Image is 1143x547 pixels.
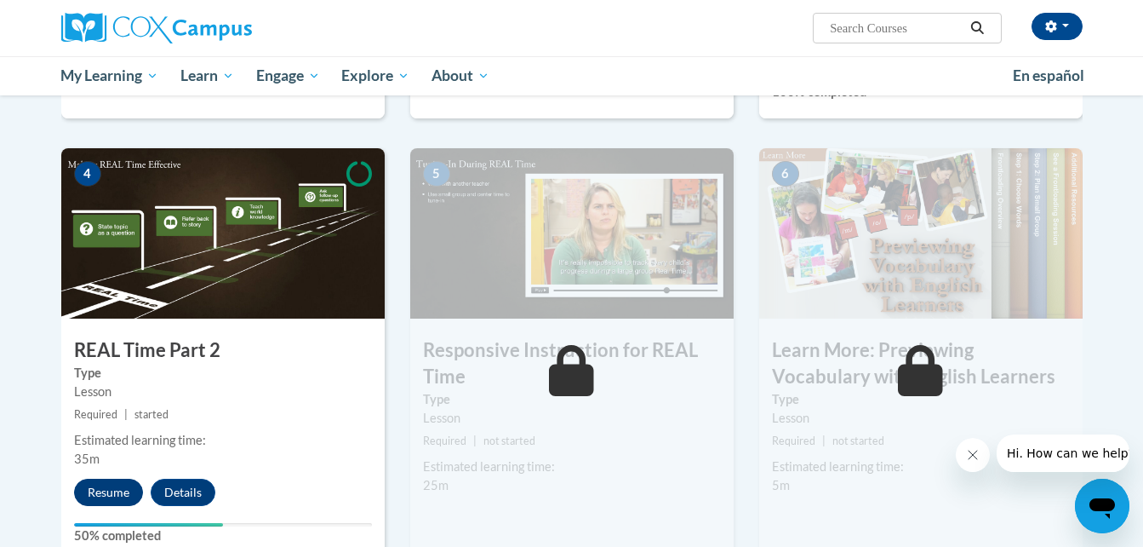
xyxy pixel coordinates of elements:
[10,12,138,26] span: Hi. How can we help?
[124,408,128,421] span: |
[473,435,477,447] span: |
[169,56,245,95] a: Learn
[423,435,466,447] span: Required
[74,452,100,466] span: 35m
[180,66,234,86] span: Learn
[822,435,826,447] span: |
[1032,13,1083,40] button: Account Settings
[483,435,535,447] span: not started
[256,66,320,86] span: Engage
[1013,66,1084,84] span: En español
[151,479,215,506] button: Details
[772,478,790,492] span: 5m
[245,56,331,95] a: Engage
[423,458,721,476] div: Estimated learning time:
[410,148,734,319] img: Course Image
[423,409,721,428] div: Lesson
[74,364,372,383] label: Type
[61,337,385,364] h3: REAL Time Part 2
[74,431,372,450] div: Estimated learning time:
[50,56,170,95] a: My Learning
[61,13,385,43] a: Cox Campus
[964,18,990,38] button: Search
[74,408,117,421] span: Required
[997,435,1129,472] iframe: Message from company
[423,390,721,409] label: Type
[431,66,489,86] span: About
[956,438,990,472] iframe: Close message
[74,161,101,187] span: 4
[828,18,964,38] input: Search Courses
[410,337,734,390] h3: Responsive Instruction for REAL Time
[772,409,1070,428] div: Lesson
[759,337,1083,390] h3: Learn More: Previewing Vocabulary with English Learners
[74,523,223,527] div: Your progress
[36,56,1108,95] div: Main menu
[330,56,420,95] a: Explore
[420,56,500,95] a: About
[74,383,372,401] div: Lesson
[772,435,815,447] span: Required
[61,148,385,319] img: Course Image
[423,161,450,187] span: 5
[74,527,372,545] label: 50% completed
[61,13,252,43] img: Cox Campus
[772,390,1070,409] label: Type
[759,148,1083,319] img: Course Image
[134,408,169,421] span: started
[772,458,1070,476] div: Estimated learning time:
[772,161,799,187] span: 6
[832,435,884,447] span: not started
[74,479,143,506] button: Resume
[1002,58,1095,94] a: En español
[423,478,449,492] span: 25m
[1075,479,1129,533] iframe: Button to launch messaging window
[341,66,409,86] span: Explore
[60,66,158,86] span: My Learning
